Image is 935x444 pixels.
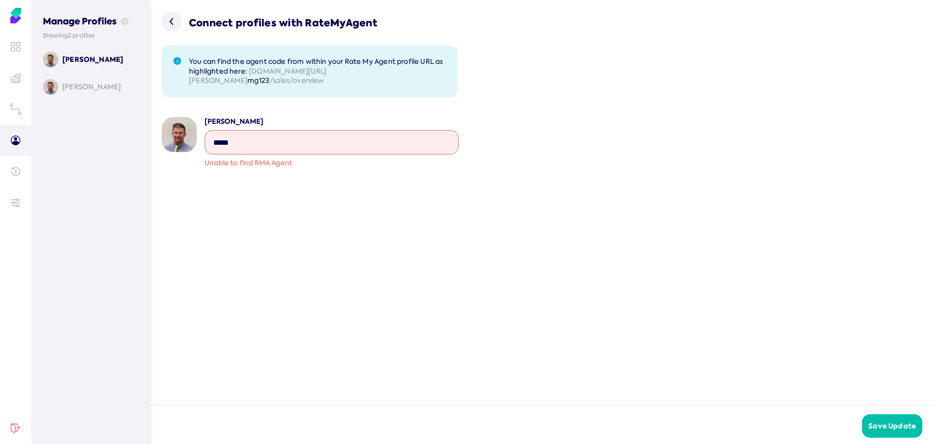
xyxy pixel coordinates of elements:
[43,4,137,28] h3: Manage Profiles
[62,82,121,92] p: [PERSON_NAME]
[43,79,137,95] a: [PERSON_NAME]
[173,57,181,65] img: info
[43,52,137,67] a: [PERSON_NAME]
[205,158,459,168] div: Unable to find RMA Agent
[8,8,23,23] img: Soho Agent Portal Home
[189,57,443,76] span: You can find the agent code from within your Rate My Agent profile URL as highlighted here:
[862,414,922,438] button: Save Update
[205,117,459,127] p: [PERSON_NAME]
[162,117,197,152] img: activate
[247,76,269,85] span: mg123
[62,55,123,64] p: [PERSON_NAME]
[189,57,446,86] p: [DOMAIN_NAME][URL][PERSON_NAME] /sales/overview
[43,32,137,40] p: Showing 2 profiles
[189,16,377,30] h2: Connect profiles with RateMyAgent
